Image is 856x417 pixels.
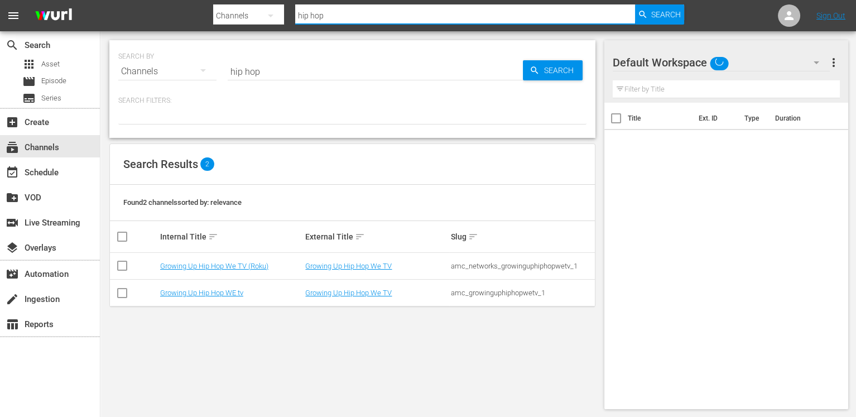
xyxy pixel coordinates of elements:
[355,232,365,242] span: sort
[41,59,60,70] span: Asset
[6,318,19,331] span: Reports
[691,103,737,134] th: Ext. ID
[628,103,692,134] th: Title
[826,49,840,76] button: more_vert
[737,103,768,134] th: Type
[540,60,583,80] span: Search
[160,289,243,297] a: Growing Up Hip Hop WE tv
[826,56,840,69] span: more_vert
[6,39,19,52] span: Search
[523,60,583,80] button: Search
[635,4,684,25] button: Search
[6,241,19,255] span: Overlays
[200,157,214,171] span: 2
[22,75,36,88] span: Episode
[451,289,593,297] div: amc_growinguphiphopwetv_1
[613,47,830,78] div: Default Workspace
[6,191,19,204] span: VOD
[305,289,392,297] a: Growing Up Hip Hop We TV
[27,3,80,29] img: ans4CAIJ8jUAAAAAAAAAAAAAAAAAAAAAAAAgQb4GAAAAAAAAAAAAAAAAAAAAAAAAJMjXAAAAAAAAAAAAAAAAAAAAAAAAgAT5G...
[6,267,19,281] span: Automation
[6,141,19,154] span: Channels
[468,232,478,242] span: sort
[160,262,268,270] a: Growing Up Hip Hop We TV (Roku)
[768,103,835,134] th: Duration
[6,166,19,179] span: Schedule
[118,96,586,106] p: Search Filters:
[7,9,20,22] span: menu
[41,93,61,104] span: Series
[160,230,302,243] div: Internal Title
[123,157,198,171] span: Search Results
[451,262,593,270] div: amc_networks_growinguphiphopwetv_1
[41,75,66,87] span: Episode
[22,92,36,105] span: Series
[118,56,217,87] div: Channels
[6,293,19,306] span: Ingestion
[6,116,19,129] span: Create
[22,57,36,71] span: Asset
[816,11,845,20] a: Sign Out
[651,4,681,25] span: Search
[6,216,19,229] span: Live Streaming
[451,230,593,243] div: Slug
[123,198,242,207] span: Found 2 channels sorted by: relevance
[208,232,218,242] span: sort
[305,262,392,270] a: Growing Up Hip Hop We TV
[305,230,448,243] div: External Title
